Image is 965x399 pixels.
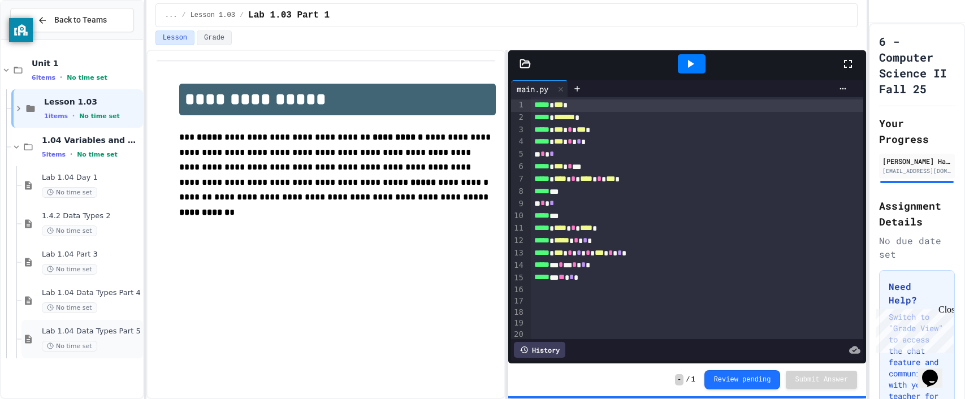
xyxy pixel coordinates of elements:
div: 10 [511,210,525,223]
div: main.py [511,80,568,97]
div: 15 [511,272,525,285]
div: 18 [511,307,525,318]
span: No time set [42,302,97,313]
span: Submit Answer [795,375,848,384]
button: Lesson [155,31,194,45]
div: 16 [511,284,525,296]
span: / [181,11,185,20]
iframe: chat widget [918,354,954,388]
span: No time set [42,225,97,236]
div: 1 [511,99,525,112]
div: 3 [511,124,525,137]
iframe: chat widget [871,305,954,353]
button: Grade [197,31,232,45]
span: No time set [42,264,97,275]
h2: Assignment Details [879,198,955,229]
div: 8 [511,186,525,198]
div: 13 [511,248,525,260]
div: 7 [511,174,525,186]
div: 14 [511,260,525,272]
div: 17 [511,296,525,307]
span: No time set [67,74,107,81]
div: 6 [511,161,525,174]
span: Lab 1.04 Data Types Part 5 [42,327,141,336]
span: Lab 1.04 Data Types Part 4 [42,288,141,298]
h1: 6 - Computer Science II Fall 25 [879,33,955,97]
button: Back to Teams [10,8,134,32]
div: 5 [511,149,525,161]
div: main.py [511,83,554,95]
span: 1 [691,375,695,384]
div: No due date set [879,234,955,261]
span: 1 items [44,112,68,120]
span: No time set [42,341,97,352]
div: Chat with us now!Close [5,5,78,72]
span: No time set [42,187,97,198]
div: 4 [511,136,525,149]
div: 12 [511,235,525,248]
span: • [72,111,75,120]
span: No time set [79,112,120,120]
h3: Need Help? [889,280,945,307]
button: Submit Answer [786,371,857,389]
span: Lesson 1.03 [44,97,141,107]
span: / [686,375,690,384]
span: Lab 1.04 Part 3 [42,250,141,259]
span: - [675,374,683,385]
span: 1.04 Variables and User Input [42,135,141,145]
div: History [514,342,565,358]
span: / [240,11,244,20]
div: [EMAIL_ADDRESS][DOMAIN_NAME] [882,167,951,175]
div: 2 [511,112,525,124]
div: 9 [511,198,525,211]
span: ... [165,11,178,20]
span: Back to Teams [54,14,107,26]
span: 1.4.2 Data Types 2 [42,211,141,221]
button: privacy banner [9,18,33,42]
button: Review pending [704,370,781,389]
div: 19 [511,318,525,329]
span: 5 items [42,151,66,158]
h2: Your Progress [879,115,955,147]
span: Lab 1.03 Part 1 [248,8,330,22]
span: • [70,150,72,159]
div: [PERSON_NAME] Haces [882,156,951,166]
div: 20 [511,329,525,340]
span: Unit 1 [32,58,141,68]
span: No time set [77,151,118,158]
div: 11 [511,223,525,235]
span: Lab 1.04 Day 1 [42,173,141,183]
span: 6 items [32,74,55,81]
span: • [60,73,62,82]
span: Lesson 1.03 [191,11,235,20]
